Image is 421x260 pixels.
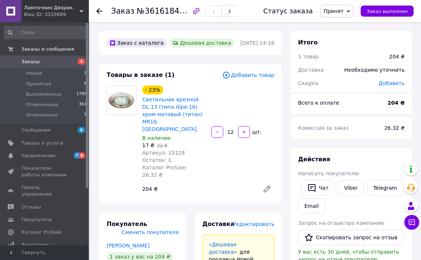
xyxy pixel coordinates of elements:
span: Действия [298,156,330,163]
span: Заказ выполнен [367,9,408,14]
div: шт. [251,128,263,136]
span: 8 [84,81,87,87]
button: Чат с покупателем [404,215,419,230]
img: Cветильник врезной DL 13 (типа Alpe-16) хром матовый (титан) MR16. FERON. [107,86,136,115]
span: Аналитика [21,242,49,248]
span: Панель управления [21,184,69,197]
span: 6 [79,152,85,159]
button: Заказ выполнен [361,6,414,17]
div: Дешевая доставка [170,38,234,47]
span: 2 [78,58,85,65]
div: 204 ₴ [389,53,405,60]
span: Принятые [26,81,51,87]
span: Доставка [298,67,324,73]
span: Новые [26,70,42,77]
span: Доставка [203,220,235,227]
span: Товары и услуги [21,140,63,146]
span: Сменить покупателя [121,229,178,235]
span: №361618487 [137,6,189,16]
span: Всего к оплате [298,100,339,106]
a: Telegram [367,180,403,196]
span: Заказы [21,58,40,65]
div: Заказ с каталога [107,38,167,47]
a: Редактировать [260,182,274,196]
span: Итого [298,39,318,46]
span: Лампочкин Дворик. [24,4,80,11]
span: Выполненные [26,91,61,98]
button: Email [298,199,325,213]
span: Остаток: 1 [142,157,171,163]
span: Принят [324,8,344,14]
button: Чат [301,180,335,196]
time: [DATE] 14:18 [240,40,274,46]
div: Вернуться назад [96,7,102,15]
span: Оплаченные [26,112,58,118]
span: Товары в заказе (1) [107,71,174,78]
span: 1 [84,112,87,118]
span: Каталог ProSale [21,229,61,236]
div: Статус заказа [263,7,313,15]
span: Скидка [298,80,318,86]
div: - 23% [142,85,163,94]
span: Редактировать [233,221,274,227]
span: Написать покупателю [298,170,359,176]
span: Покупатели [21,216,52,223]
span: Отмененные [26,101,58,108]
span: Запрос на отзыв про компанию [298,220,384,226]
a: Viber [338,180,364,196]
span: Заказ [111,7,134,16]
span: В наличии [142,135,170,141]
b: 204 ₴ [388,100,405,106]
span: Покупатель [107,220,147,227]
a: «Дешевая доставка» [209,242,237,255]
span: 2 [84,70,87,77]
div: Необходимо уточнить [340,62,409,78]
button: Скопировать запрос на отзыв [298,230,404,245]
span: Добавить товар [222,71,274,79]
span: 1 товар [298,54,319,60]
span: Уведомления [21,152,55,159]
div: Ваш ID: 3333689 [24,11,89,18]
span: 361 [79,101,87,108]
span: Комиссия за заказ [298,125,349,131]
span: 7 [74,152,80,159]
span: Заказы и сообщения [21,46,74,53]
input: Поиск [4,26,87,39]
span: Артикул: 15128 [142,150,185,156]
span: Добавить [379,80,405,86]
a: [PERSON_NAME] [107,243,150,249]
span: Отзывы [21,204,41,210]
div: 204 ₴ [139,184,257,194]
span: Показатели работы компании [21,165,69,178]
span: 17 ₴ [142,142,154,148]
span: 22 ₴ [157,143,167,148]
span: Сообщения [21,127,50,134]
span: 6 [78,127,85,133]
span: 26.32 ₴ [384,125,405,131]
span: 1789 [76,91,87,98]
a: Cветильник врезной DL 13 (типа Alpe-16) хром матовый (титан) MR16. [GEOGRAPHIC_DATA]. [142,97,203,132]
span: Каталог ProSale: 26.32 ₴ [142,165,187,178]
